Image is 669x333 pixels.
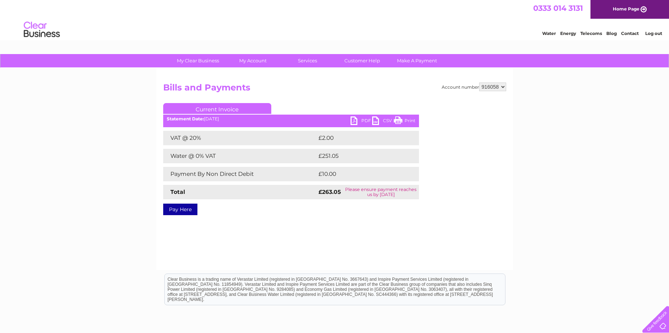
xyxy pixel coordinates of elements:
[645,31,662,36] a: Log out
[317,149,406,163] td: £251.05
[317,167,404,181] td: £10.00
[318,188,341,195] strong: £263.05
[542,31,556,36] a: Water
[165,4,505,35] div: Clear Business is a trading name of Verastar Limited (registered in [GEOGRAPHIC_DATA] No. 3667643...
[442,83,506,91] div: Account number
[387,54,447,67] a: Make A Payment
[606,31,617,36] a: Blog
[533,4,583,13] a: 0333 014 3131
[333,54,392,67] a: Customer Help
[163,149,317,163] td: Water @ 0% VAT
[23,19,60,41] img: logo.png
[317,131,402,145] td: £2.00
[394,116,415,127] a: Print
[621,31,639,36] a: Contact
[580,31,602,36] a: Telecoms
[163,103,271,114] a: Current Invoice
[170,188,185,195] strong: Total
[163,131,317,145] td: VAT @ 20%
[351,116,372,127] a: PDF
[560,31,576,36] a: Energy
[163,167,317,181] td: Payment By Non Direct Debit
[168,54,228,67] a: My Clear Business
[372,116,394,127] a: CSV
[223,54,282,67] a: My Account
[278,54,337,67] a: Services
[163,83,506,96] h2: Bills and Payments
[163,204,197,215] a: Pay Here
[343,185,419,199] td: Please ensure payment reaches us by [DATE]
[167,116,204,121] b: Statement Date:
[163,116,419,121] div: [DATE]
